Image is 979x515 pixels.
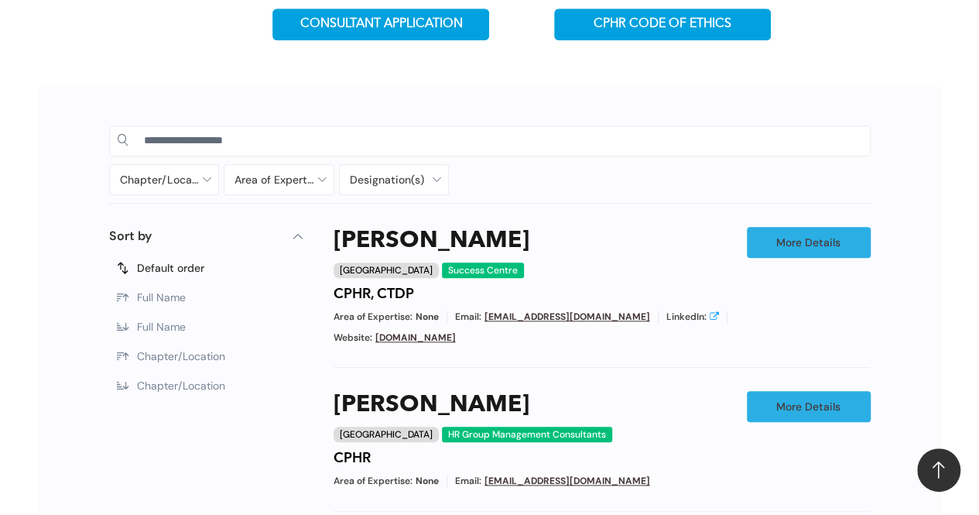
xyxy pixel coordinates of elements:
[334,475,412,488] span: Area of Expertise:
[594,17,731,32] span: CPHR CODE OF ETHICS
[416,311,439,324] span: None
[109,227,152,245] p: Sort by
[137,290,186,304] span: Full Name
[455,475,481,488] span: Email:
[747,227,871,258] a: More Details
[375,331,456,344] a: [DOMAIN_NAME]
[334,286,414,303] h4: CPHR, CTDP
[334,427,439,442] div: [GEOGRAPHIC_DATA]
[334,227,529,255] a: [PERSON_NAME]
[137,320,186,334] span: Full Name
[666,311,707,324] span: LinkedIn:
[442,263,524,278] div: Success Centre
[484,475,650,487] a: [EMAIL_ADDRESS][DOMAIN_NAME]
[334,391,529,419] a: [PERSON_NAME]
[334,263,439,278] div: [GEOGRAPHIC_DATA]
[137,379,225,393] span: Chapter/Location
[300,17,462,32] span: CONSULTANT APPLICATION
[137,349,225,363] span: Chapter/Location
[747,391,871,422] a: More Details
[442,427,612,442] div: HR Group Management Consultants
[455,311,481,324] span: Email:
[484,311,650,323] a: [EMAIL_ADDRESS][DOMAIN_NAME]
[334,311,412,324] span: Area of Expertise:
[416,475,439,488] span: None
[334,331,372,345] span: Website:
[137,261,204,275] span: Default order
[334,450,371,467] h4: CPHR
[554,9,771,40] a: CPHR CODE OF ETHICS
[272,9,489,40] a: CONSULTANT APPLICATION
